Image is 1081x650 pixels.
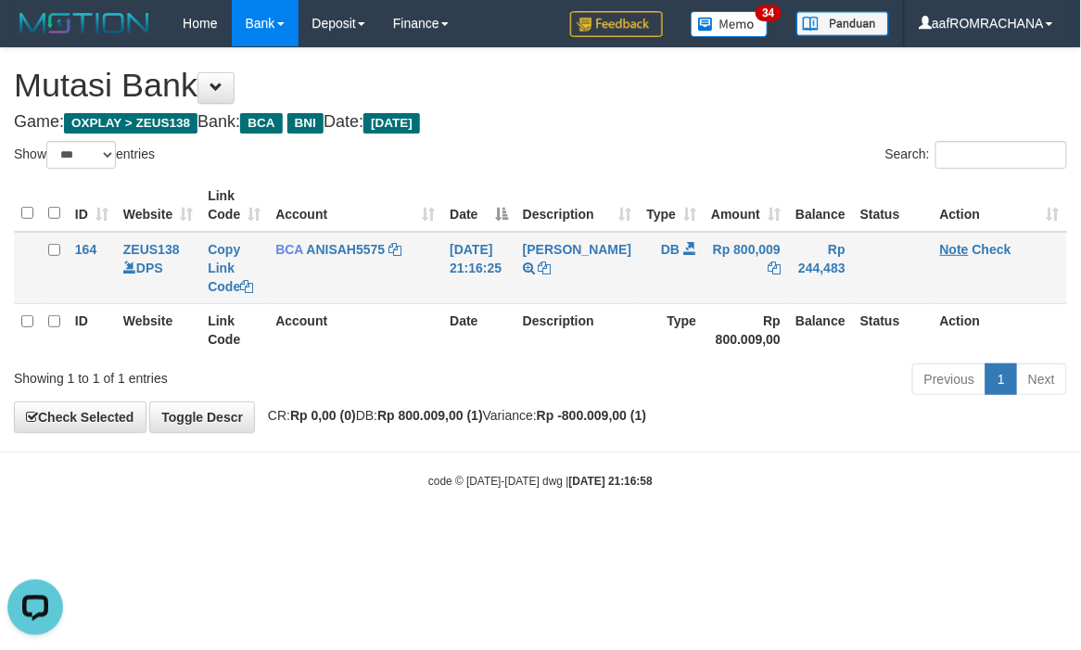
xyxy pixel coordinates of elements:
[14,113,1067,132] h4: Game: Bank: Date:
[68,303,116,356] th: ID
[275,242,303,257] span: BCA
[788,232,853,304] td: Rp 244,483
[691,11,769,37] img: Button%20Memo.svg
[539,261,552,275] a: Copy SERLIA KHOFIFAH to clipboard
[853,303,933,356] th: Status
[796,11,889,36] img: panduan.png
[116,303,200,356] th: Website
[756,5,781,21] span: 34
[788,303,853,356] th: Balance
[569,475,653,488] strong: [DATE] 21:16:58
[68,179,116,232] th: ID: activate to sort column ascending
[14,401,146,433] a: Check Selected
[14,362,437,388] div: Showing 1 to 1 of 1 entries
[240,113,282,134] span: BCA
[515,303,639,356] th: Description
[885,141,1067,169] label: Search:
[704,179,788,232] th: Amount: activate to sort column ascending
[7,7,63,63] button: Open LiveChat chat widget
[116,232,200,304] td: DPS
[149,401,255,433] a: Toggle Descr
[704,232,788,304] td: Rp 800,009
[268,179,442,232] th: Account: activate to sort column ascending
[377,408,483,423] strong: Rp 800.009,00 (1)
[307,242,386,257] a: ANISAH5575
[363,113,420,134] span: [DATE]
[14,141,155,169] label: Show entries
[515,179,639,232] th: Description: activate to sort column ascending
[912,363,986,395] a: Previous
[768,261,781,275] a: Copy Rp 800,009 to clipboard
[64,113,197,134] span: OXPLAY > ZEUS138
[123,242,180,257] a: ZEUS138
[442,303,515,356] th: Date
[940,242,969,257] a: Note
[639,303,704,356] th: Type
[853,179,933,232] th: Status
[200,303,268,356] th: Link Code
[570,11,663,37] img: Feedback.jpg
[537,408,646,423] strong: Rp -800.009,00 (1)
[75,242,96,257] span: 164
[259,408,646,423] span: CR: DB: Variance:
[442,179,515,232] th: Date: activate to sort column descending
[208,242,253,294] a: Copy Link Code
[933,303,1067,356] th: Action
[14,67,1067,104] h1: Mutasi Bank
[388,242,401,257] a: Copy ANISAH5575 to clipboard
[287,113,324,134] span: BNI
[523,242,631,257] a: [PERSON_NAME]
[442,232,515,304] td: [DATE] 21:16:25
[290,408,356,423] strong: Rp 0,00 (0)
[639,179,704,232] th: Type: activate to sort column ascending
[986,363,1017,395] a: 1
[933,179,1067,232] th: Action: activate to sort column ascending
[200,179,268,232] th: Link Code: activate to sort column ascending
[428,475,653,488] small: code © [DATE]-[DATE] dwg |
[704,303,788,356] th: Rp 800.009,00
[973,242,1011,257] a: Check
[935,141,1067,169] input: Search:
[14,9,155,37] img: MOTION_logo.png
[46,141,116,169] select: Showentries
[1016,363,1067,395] a: Next
[116,179,200,232] th: Website: activate to sort column ascending
[788,179,853,232] th: Balance
[268,303,442,356] th: Account
[661,242,680,257] span: DB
